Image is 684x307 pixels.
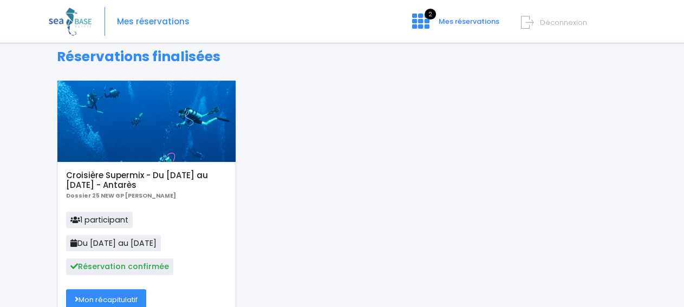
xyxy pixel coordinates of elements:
[66,235,161,251] span: Du [DATE] au [DATE]
[66,212,133,228] span: 1 participant
[66,258,173,275] span: Réservation confirmée
[425,9,436,19] span: 2
[66,192,176,200] b: Dossier 25 NEW GP [PERSON_NAME]
[540,17,587,28] span: Déconnexion
[439,16,499,27] span: Mes réservations
[403,20,506,30] a: 2 Mes réservations
[66,171,226,190] h5: Croisière Supermix - Du [DATE] au [DATE] - Antarès
[57,49,627,65] h1: Réservations finalisées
